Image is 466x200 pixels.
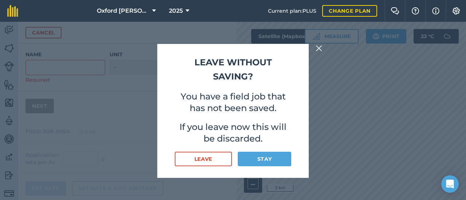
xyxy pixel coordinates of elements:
[391,7,399,15] img: Two speech bubbles overlapping with the left bubble in the forefront
[7,5,18,17] img: fieldmargin Logo
[175,56,291,83] h2: Leave without saving?
[238,152,291,166] button: Stay
[441,175,459,193] div: Open Intercom Messenger
[452,7,461,15] img: A cog icon
[322,5,377,17] a: Change plan
[175,91,291,114] p: You have a field job that has not been saved.
[175,152,232,166] button: Leave
[175,121,291,144] p: If you leave now this will be discarded.
[316,44,322,53] img: svg+xml;base64,PHN2ZyB4bWxucz0iaHR0cDovL3d3dy53My5vcmcvMjAwMC9zdmciIHdpZHRoPSIyMiIgaGVpZ2h0PSIzMC...
[432,7,439,15] img: svg+xml;base64,PHN2ZyB4bWxucz0iaHR0cDovL3d3dy53My5vcmcvMjAwMC9zdmciIHdpZHRoPSIxNyIgaGVpZ2h0PSIxNy...
[411,7,420,15] img: A question mark icon
[169,7,183,15] span: 2025
[268,7,316,15] span: Current plan : PLUS
[97,7,149,15] span: Oxford [PERSON_NAME] Farm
